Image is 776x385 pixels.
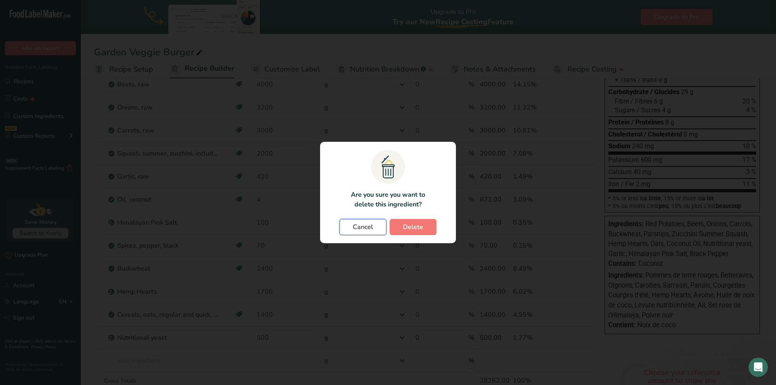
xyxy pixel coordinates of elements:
[403,222,423,232] span: Delete
[353,222,373,232] span: Cancel
[390,219,436,235] button: Delete
[749,358,768,377] iframe: Intercom live chat
[339,219,386,235] button: Cancel
[346,190,430,209] p: Are you sure you want to delete this ingredient?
